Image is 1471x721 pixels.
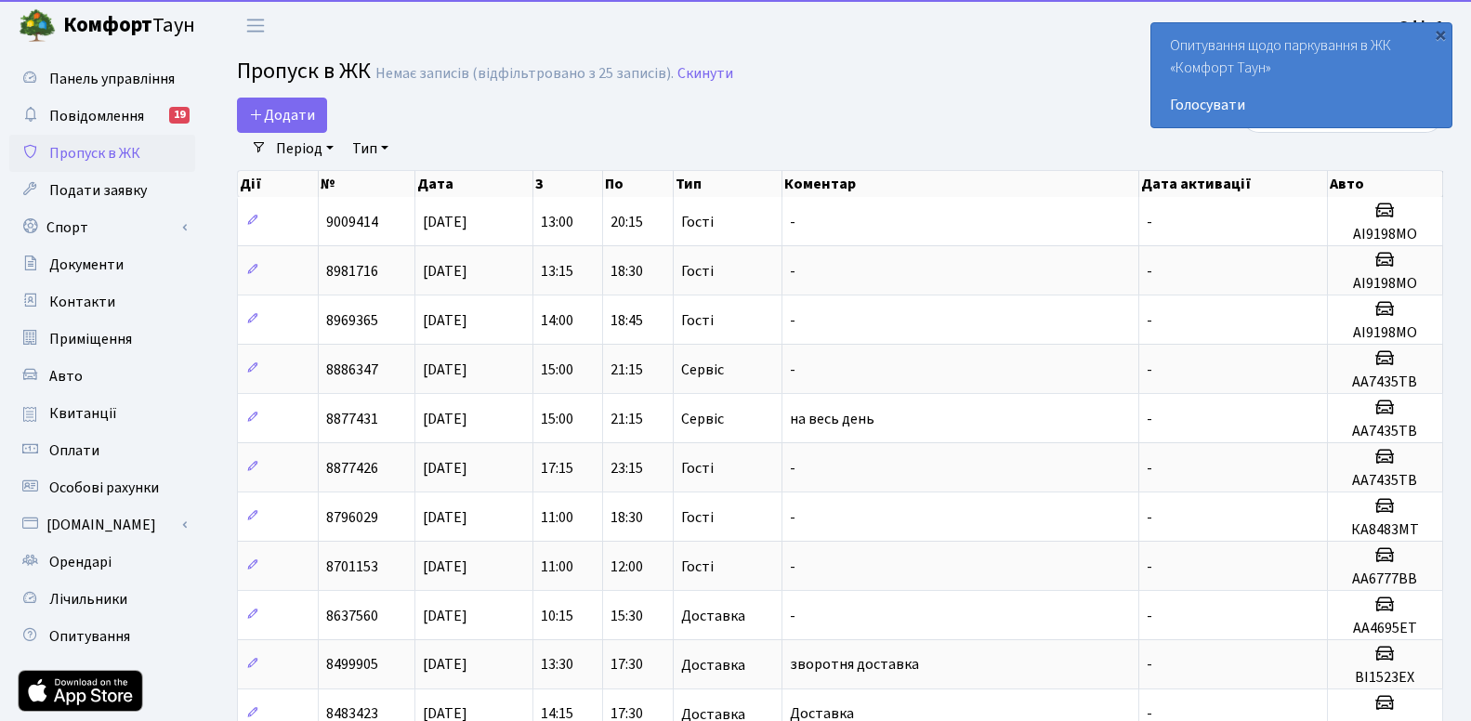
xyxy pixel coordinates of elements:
[1335,275,1435,293] h5: АІ9198МО
[49,440,99,461] span: Оплати
[49,403,117,424] span: Квитанції
[1335,374,1435,391] h5: АА7435ТВ
[541,261,573,282] span: 13:15
[1151,23,1451,127] div: Опитування щодо паркування в ЖК «Комфорт Таун»
[49,143,140,164] span: Пропуск в ЖК
[49,478,159,498] span: Особові рахунки
[1335,521,1435,539] h5: КА8483МТ
[603,171,673,197] th: По
[790,557,795,577] span: -
[423,310,467,331] span: [DATE]
[9,283,195,321] a: Контакти
[1335,472,1435,490] h5: АА7435ТВ
[1335,423,1435,440] h5: АА7435ТВ
[169,107,190,124] div: 19
[541,557,573,577] span: 11:00
[541,507,573,528] span: 11:00
[1147,360,1152,380] span: -
[1147,557,1152,577] span: -
[9,135,195,172] a: Пропуск в ЖК
[611,310,643,331] span: 18:45
[1328,171,1443,197] th: Авто
[611,212,643,232] span: 20:15
[423,507,467,528] span: [DATE]
[1431,25,1450,44] div: ×
[790,261,795,282] span: -
[375,65,674,83] div: Немає записів (відфільтровано з 25 записів).
[1147,606,1152,626] span: -
[541,360,573,380] span: 15:00
[326,409,378,429] span: 8877431
[49,589,127,610] span: Лічильники
[790,458,795,478] span: -
[1335,324,1435,342] h5: АІ9198МО
[423,606,467,626] span: [DATE]
[49,329,132,349] span: Приміщення
[611,409,643,429] span: 21:15
[49,180,147,201] span: Подати заявку
[1147,458,1152,478] span: -
[269,133,341,164] a: Період
[423,655,467,675] span: [DATE]
[611,557,643,577] span: 12:00
[19,7,56,45] img: logo.png
[326,507,378,528] span: 8796029
[9,544,195,581] a: Орендарі
[1139,171,1328,197] th: Дата активації
[9,321,195,358] a: Приміщення
[9,60,195,98] a: Панель управління
[9,98,195,135] a: Повідомлення19
[1335,226,1435,243] h5: АІ9198МО
[423,261,467,282] span: [DATE]
[1147,310,1152,331] span: -
[611,655,643,675] span: 17:30
[1147,507,1152,528] span: -
[423,409,467,429] span: [DATE]
[63,10,152,40] b: Комфорт
[423,458,467,478] span: [DATE]
[49,69,175,89] span: Панель управління
[541,310,573,331] span: 14:00
[345,133,396,164] a: Тип
[49,366,83,387] span: Авто
[1399,16,1449,36] b: Офіс 1.
[790,360,795,380] span: -
[9,581,195,618] a: Лічильники
[237,55,371,87] span: Пропуск в ЖК
[415,171,533,197] th: Дата
[9,395,195,432] a: Квитанції
[790,606,795,626] span: -
[249,105,315,125] span: Додати
[49,255,124,275] span: Документи
[1399,15,1449,37] a: Офіс 1.
[790,409,874,429] span: на весь день
[326,261,378,282] span: 8981716
[790,212,795,232] span: -
[541,655,573,675] span: 13:30
[790,655,919,675] span: зворотня доставка
[790,310,795,331] span: -
[681,215,714,229] span: Гості
[611,458,643,478] span: 23:15
[423,557,467,577] span: [DATE]
[1147,212,1152,232] span: -
[681,362,724,377] span: Сервіс
[319,171,415,197] th: №
[326,310,378,331] span: 8969365
[681,461,714,476] span: Гості
[9,172,195,209] a: Подати заявку
[49,106,144,126] span: Повідомлення
[611,606,643,626] span: 15:30
[541,606,573,626] span: 10:15
[681,412,724,426] span: Сервіс
[782,171,1139,197] th: Коментар
[63,10,195,42] span: Таун
[1335,570,1435,588] h5: АА6777ВВ
[1335,669,1435,687] h5: ВІ1523ЕХ
[541,212,573,232] span: 13:00
[681,658,745,673] span: Доставка
[423,360,467,380] span: [DATE]
[674,171,783,197] th: Тип
[1147,261,1152,282] span: -
[423,212,467,232] span: [DATE]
